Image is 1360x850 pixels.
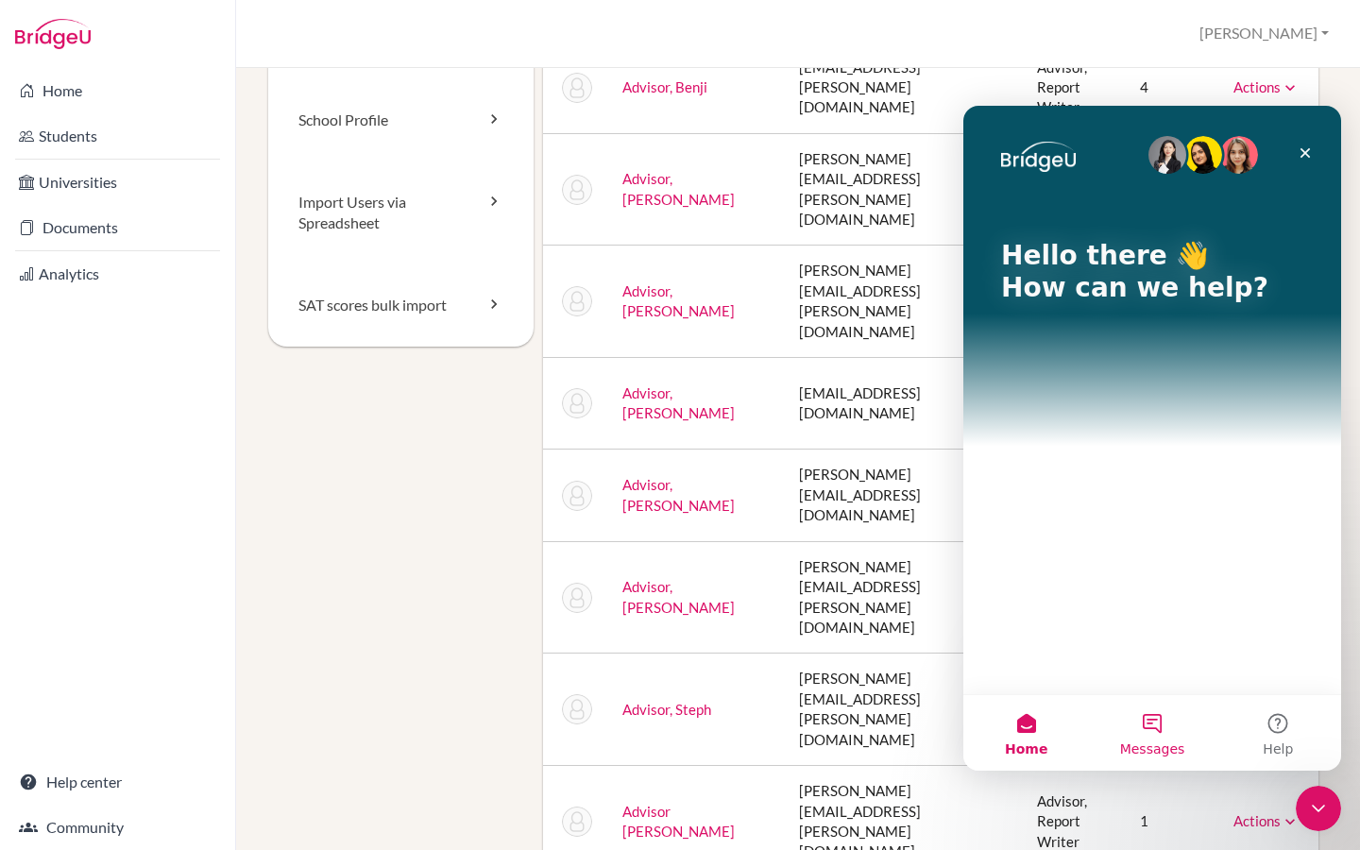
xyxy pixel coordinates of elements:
[963,106,1341,771] iframe: Intercom live chat
[622,282,735,319] a: Advisor, [PERSON_NAME]
[622,78,707,95] a: Advisor, Benji
[4,255,231,293] a: Analytics
[562,481,592,511] img: Nandini Advisor
[784,654,1022,766] td: [PERSON_NAME][EMAIL_ADDRESS][PERSON_NAME][DOMAIN_NAME]
[784,358,1022,450] td: [EMAIL_ADDRESS][DOMAIN_NAME]
[4,72,231,110] a: Home
[268,79,534,161] a: School Profile
[1191,16,1337,51] button: [PERSON_NAME]
[562,286,592,316] img: Lydia Advisor
[562,583,592,613] img: Riya Advisor
[4,117,231,155] a: Students
[15,19,91,49] img: Bridge-U
[784,246,1022,358] td: [PERSON_NAME][EMAIL_ADDRESS][PERSON_NAME][DOMAIN_NAME]
[622,701,711,718] a: Advisor, Steph
[4,209,231,246] a: Documents
[1296,786,1341,831] iframe: Intercom live chat
[622,803,735,840] a: Advisor [PERSON_NAME]
[1125,42,1218,134] td: 4
[268,161,534,265] a: Import Users via Spreadsheet
[622,384,735,421] a: Advisor, [PERSON_NAME]
[622,170,735,207] a: Advisor, [PERSON_NAME]
[4,808,231,846] a: Community
[562,175,592,205] img: Jessica Advisor
[784,450,1022,541] td: [PERSON_NAME][EMAIL_ADDRESS][DOMAIN_NAME]
[784,133,1022,246] td: [PERSON_NAME][EMAIL_ADDRESS][PERSON_NAME][DOMAIN_NAME]
[562,388,592,418] img: Marco Advisor
[622,578,735,615] a: Advisor, [PERSON_NAME]
[4,763,231,801] a: Help center
[4,163,231,201] a: Universities
[562,807,592,837] img: Carol Advisor demo
[784,541,1022,654] td: [PERSON_NAME][EMAIL_ADDRESS][PERSON_NAME][DOMAIN_NAME]
[562,73,592,103] img: Benji Advisor
[784,42,1022,134] td: [EMAIL_ADDRESS][PERSON_NAME][DOMAIN_NAME]
[268,264,534,347] a: SAT scores bulk import
[1022,42,1125,134] td: Advisor, Report Writer
[562,694,592,724] img: Steph Advisor
[1233,78,1300,95] a: Actions
[622,476,735,513] a: Advisor, [PERSON_NAME]
[1233,812,1300,829] a: Actions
